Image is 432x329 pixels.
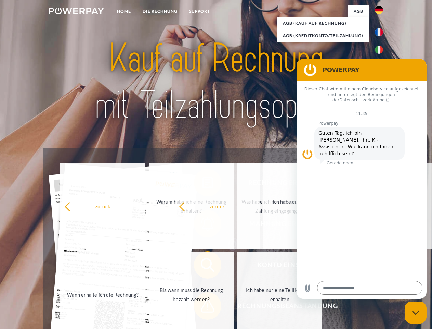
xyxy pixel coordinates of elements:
a: AGB (Kreditkonto/Teilzahlung) [277,29,369,42]
div: zurück [179,202,256,211]
img: de [375,6,383,14]
a: DIE RECHNUNG [137,5,183,17]
img: logo-powerpay-white.svg [49,8,104,14]
iframe: Messaging-Fenster [297,59,427,299]
div: Warum habe ich eine Rechnung erhalten? [153,197,230,216]
div: Ich habe die Rechnung bereits bezahlt [267,197,344,216]
div: zurück [64,202,141,211]
div: Wann erhalte ich die Rechnung? [64,290,141,299]
a: Home [111,5,137,17]
img: title-powerpay_de.svg [65,33,367,131]
img: it [375,46,383,54]
iframe: Schaltfläche zum Öffnen des Messaging-Fensters; Konversation läuft [405,302,427,324]
div: Bis wann muss die Rechnung bezahlt werden? [153,285,230,304]
a: SUPPORT [183,5,216,17]
img: fr [375,28,383,36]
a: agb [348,5,369,17]
div: Ich habe nur eine Teillieferung erhalten [241,285,318,304]
a: AGB (Kauf auf Rechnung) [277,17,369,29]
